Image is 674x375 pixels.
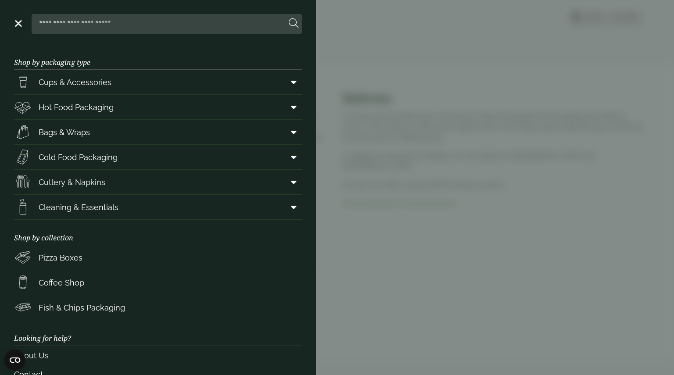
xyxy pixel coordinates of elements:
span: Hot Food Packaging [39,101,114,113]
img: Cutlery.svg [14,173,32,191]
a: Bags & Wraps [14,120,302,144]
span: Cutlery & Napkins [39,176,105,188]
img: Pizza_boxes.svg [14,249,32,266]
span: Cleaning & Essentials [39,201,118,213]
a: About Us [14,346,302,365]
img: open-wipe.svg [14,198,32,216]
h3: Shop by packaging type [14,44,302,70]
a: Coffee Shop [14,270,302,295]
img: FishNchip_box.svg [14,299,32,316]
button: Open CMP widget [4,350,25,371]
img: PintNhalf_cup.svg [14,73,32,91]
a: Fish & Chips Packaging [14,295,302,320]
span: Cold Food Packaging [39,151,118,163]
img: Paper_carriers.svg [14,123,32,141]
img: Sandwich_box.svg [14,148,32,166]
a: Pizza Boxes [14,245,302,270]
a: Hot Food Packaging [14,95,302,119]
span: Cups & Accessories [39,76,111,88]
h3: Looking for help? [14,320,302,346]
span: Bags & Wraps [39,126,90,138]
img: HotDrink_paperCup.svg [14,274,32,291]
span: Coffee Shop [39,277,84,289]
img: Deli_box.svg [14,98,32,116]
a: Cutlery & Napkins [14,170,302,194]
span: Pizza Boxes [39,252,82,264]
a: Cleaning & Essentials [14,195,302,219]
span: Fish & Chips Packaging [39,302,125,314]
h3: Shop by collection [14,220,302,245]
a: Cups & Accessories [14,70,302,94]
a: Cold Food Packaging [14,145,302,169]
